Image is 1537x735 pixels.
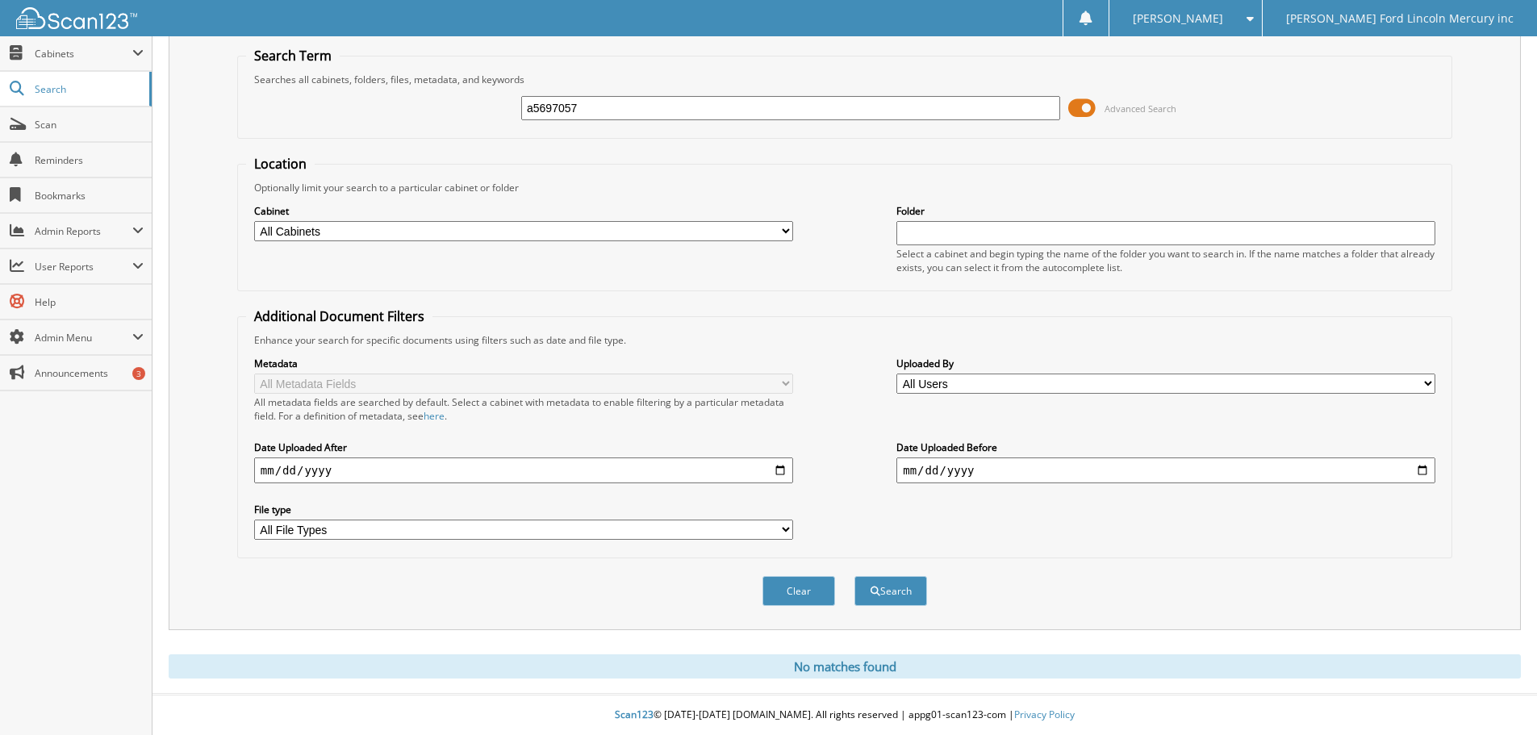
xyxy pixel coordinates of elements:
span: [PERSON_NAME] [1133,14,1223,23]
label: Cabinet [254,204,793,218]
iframe: Chat Widget [1456,658,1537,735]
span: Advanced Search [1105,102,1176,115]
button: Search [854,576,927,606]
label: Uploaded By [896,357,1435,370]
a: Privacy Policy [1014,708,1075,721]
a: here [424,409,445,423]
span: Help [35,295,144,309]
span: Scan123 [615,708,654,721]
legend: Additional Document Filters [246,307,432,325]
input: end [896,457,1435,483]
div: All metadata fields are searched by default. Select a cabinet with metadata to enable filtering b... [254,395,793,423]
label: Folder [896,204,1435,218]
label: Date Uploaded Before [896,441,1435,454]
span: Reminders [35,153,144,167]
div: Select a cabinet and begin typing the name of the folder you want to search in. If the name match... [896,247,1435,274]
input: start [254,457,793,483]
div: Searches all cabinets, folders, files, metadata, and keywords [246,73,1443,86]
img: scan123-logo-white.svg [16,7,137,29]
span: Scan [35,118,144,132]
label: Date Uploaded After [254,441,793,454]
button: Clear [762,576,835,606]
div: No matches found [169,654,1521,679]
span: Announcements [35,366,144,380]
legend: Location [246,155,315,173]
span: Cabinets [35,47,132,61]
span: Search [35,82,141,96]
div: 3 [132,367,145,380]
span: Bookmarks [35,189,144,203]
div: Optionally limit your search to a particular cabinet or folder [246,181,1443,194]
label: File type [254,503,793,516]
div: Enhance your search for specific documents using filters such as date and file type. [246,333,1443,347]
legend: Search Term [246,47,340,65]
div: © [DATE]-[DATE] [DOMAIN_NAME]. All rights reserved | appg01-scan123-com | [152,695,1537,735]
label: Metadata [254,357,793,370]
span: Admin Menu [35,331,132,345]
span: [PERSON_NAME] Ford Lincoln Mercury inc [1286,14,1514,23]
span: Admin Reports [35,224,132,238]
span: User Reports [35,260,132,274]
